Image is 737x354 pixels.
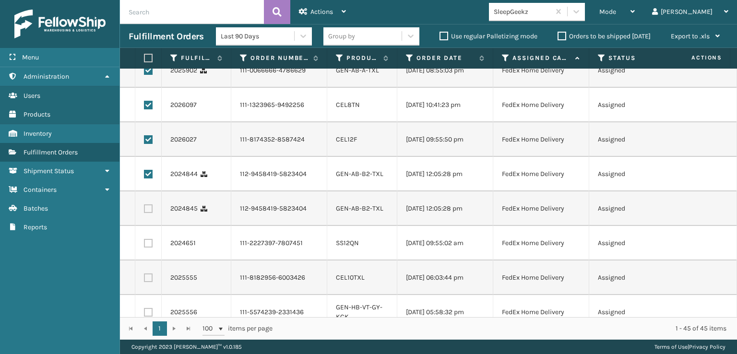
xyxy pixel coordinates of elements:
a: GEN-AB-B2-TXL [336,204,383,212]
a: CEL10TXL [336,273,365,282]
a: 2024651 [170,238,196,248]
td: FedEx Home Delivery [493,157,589,191]
a: 1 [153,321,167,336]
span: Products [24,110,50,118]
td: Assigned [589,53,685,88]
td: Assigned [589,157,685,191]
a: 2026097 [170,100,197,110]
a: GEN-AB-B2-TXL [336,170,383,178]
td: FedEx Home Delivery [493,53,589,88]
span: Export to .xls [671,32,710,40]
td: [DATE] 10:41:23 pm [397,88,493,122]
a: 2026027 [170,135,197,144]
div: Last 90 Days [221,31,295,41]
td: 112-9458419-5823404 [231,191,327,226]
td: 111-8174352-8587424 [231,122,327,157]
div: Group by [328,31,355,41]
label: Fulfillment Order Id [181,54,213,62]
a: 2025555 [170,273,197,283]
a: 2025902 [170,66,197,75]
td: FedEx Home Delivery [493,260,589,295]
label: Assigned Carrier Service [512,54,571,62]
a: Privacy Policy [689,343,725,350]
span: Containers [24,186,57,194]
label: Status [608,54,666,62]
td: [DATE] 09:55:02 am [397,226,493,260]
span: Batches [24,204,48,212]
h3: Fulfillment Orders [129,31,203,42]
label: Order Date [416,54,475,62]
td: Assigned [589,226,685,260]
label: Use regular Palletizing mode [440,32,537,40]
td: FedEx Home Delivery [493,88,589,122]
img: logo [14,10,106,38]
span: Fulfillment Orders [24,148,78,156]
span: Administration [24,72,69,81]
div: | [654,340,725,354]
td: 112-9458419-5823404 [231,157,327,191]
td: [DATE] 12:05:28 pm [397,191,493,226]
td: FedEx Home Delivery [493,226,589,260]
td: FedEx Home Delivery [493,122,589,157]
td: [DATE] 08:55:03 pm [397,53,493,88]
span: Inventory [24,130,52,138]
a: 2025556 [170,307,197,317]
a: CEL12F [336,135,357,143]
a: GEN-AB-A-TXL [336,66,379,74]
a: SS12QN [336,239,359,247]
label: Orders to be shipped [DATE] [558,32,651,40]
span: Actions [310,8,333,16]
span: items per page [202,321,273,336]
td: Assigned [589,122,685,157]
a: Terms of Use [654,343,688,350]
div: SleepGeekz [494,7,551,17]
span: Reports [24,223,47,231]
td: 111-2227397-7807451 [231,226,327,260]
td: [DATE] 09:55:50 pm [397,122,493,157]
td: 111-5574239-2331436 [231,295,327,330]
span: Actions [661,50,728,66]
span: 100 [202,324,217,333]
span: Shipment Status [24,167,74,175]
td: 111-1323965-9492256 [231,88,327,122]
a: CEL8TN [336,101,360,109]
td: 111-0066666-4786629 [231,53,327,88]
td: [DATE] 05:58:32 pm [397,295,493,330]
td: Assigned [589,191,685,226]
td: FedEx Home Delivery [493,295,589,330]
td: Assigned [589,260,685,295]
td: Assigned [589,295,685,330]
td: [DATE] 12:05:28 pm [397,157,493,191]
a: 2024844 [170,169,198,179]
label: Order Number [250,54,309,62]
td: Assigned [589,88,685,122]
td: 111-8182956-6003426 [231,260,327,295]
td: [DATE] 06:03:44 pm [397,260,493,295]
label: Product SKU [346,54,379,62]
p: Copyright 2023 [PERSON_NAME]™ v 1.0.185 [131,340,242,354]
a: GEN-HB-VT-GY-KCK [336,303,382,321]
div: 1 - 45 of 45 items [286,324,726,333]
a: 2024845 [170,204,198,213]
span: Mode [599,8,616,16]
span: Menu [22,53,39,61]
td: FedEx Home Delivery [493,191,589,226]
span: Users [24,92,40,100]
